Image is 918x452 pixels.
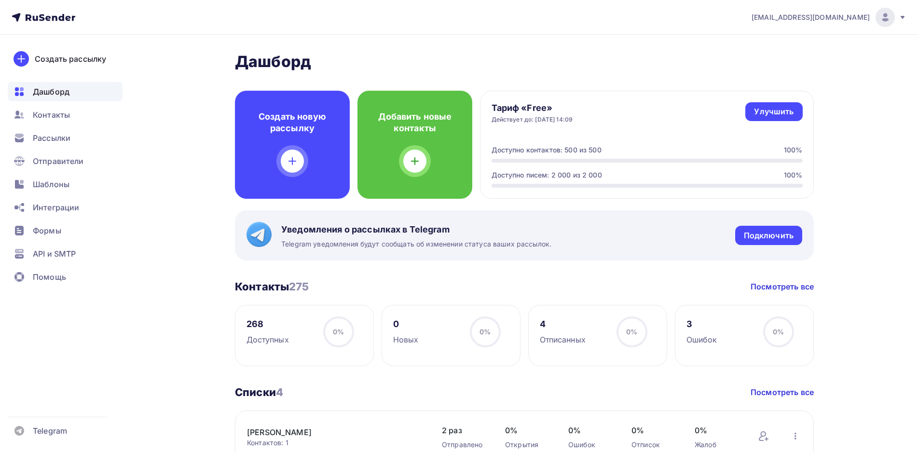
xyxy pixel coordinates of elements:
[393,318,419,330] div: 0
[540,318,586,330] div: 4
[250,111,334,134] h4: Создать новую рассылку
[751,386,814,398] a: Посмотреть все
[442,425,486,436] span: 2 раз
[247,318,289,330] div: 268
[492,102,573,114] h4: Тариф «Free»
[8,221,123,240] a: Формы
[33,202,79,213] span: Интеграции
[505,425,549,436] span: 0%
[784,145,803,155] div: 100%
[33,109,70,121] span: Контакты
[752,8,906,27] a: [EMAIL_ADDRESS][DOMAIN_NAME]
[8,105,123,124] a: Контакты
[773,328,784,336] span: 0%
[492,145,602,155] div: Доступно контактов: 500 из 500
[33,132,70,144] span: Рассылки
[492,170,602,180] div: Доступно писем: 2 000 из 2 000
[751,281,814,292] a: Посмотреть все
[393,334,419,345] div: Новых
[631,425,675,436] span: 0%
[686,334,717,345] div: Ошибок
[505,440,549,450] div: Открытия
[235,52,814,71] h2: Дашборд
[33,225,61,236] span: Формы
[8,128,123,148] a: Рассылки
[686,318,717,330] div: 3
[235,385,283,399] h3: Списки
[373,111,457,134] h4: Добавить новые контакты
[695,425,739,436] span: 0%
[784,170,803,180] div: 100%
[33,155,84,167] span: Отправители
[442,440,486,450] div: Отправлено
[8,151,123,171] a: Отправители
[247,334,289,345] div: Доступных
[33,248,76,260] span: API и SMTP
[247,426,411,438] a: [PERSON_NAME]
[540,334,586,345] div: Отписанных
[247,438,423,448] div: Контактов: 1
[568,440,612,450] div: Ошибок
[33,86,69,97] span: Дашборд
[33,271,66,283] span: Помощь
[235,280,309,293] h3: Контакты
[568,425,612,436] span: 0%
[752,13,870,22] span: [EMAIL_ADDRESS][DOMAIN_NAME]
[276,386,283,398] span: 4
[480,328,491,336] span: 0%
[33,425,67,437] span: Telegram
[754,106,794,117] div: Улучшить
[333,328,344,336] span: 0%
[281,239,551,249] span: Telegram уведомления будут сообщать об изменении статуса ваших рассылок.
[744,230,794,241] div: Подключить
[289,280,309,293] span: 275
[626,328,637,336] span: 0%
[492,116,573,123] div: Действует до: [DATE] 14:09
[35,53,106,65] div: Создать рассылку
[33,178,69,190] span: Шаблоны
[695,440,739,450] div: Жалоб
[8,175,123,194] a: Шаблоны
[631,440,675,450] div: Отписок
[281,224,551,235] span: Уведомления о рассылках в Telegram
[8,82,123,101] a: Дашборд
